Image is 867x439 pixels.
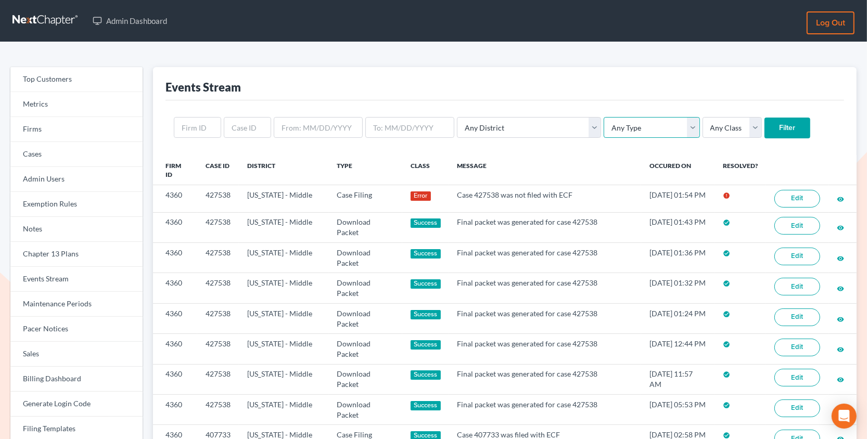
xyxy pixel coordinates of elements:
div: Events Stream [165,80,241,95]
th: District [239,155,328,185]
a: Metrics [10,92,143,117]
a: visibility [837,253,844,262]
a: Edit [774,308,820,326]
td: Final packet was generated for case 427538 [449,395,641,425]
i: error [723,192,730,199]
i: visibility [837,316,844,323]
div: Success [411,401,441,410]
a: Sales [10,342,143,367]
input: Firm ID [174,117,221,138]
i: check_circle [723,341,730,348]
a: visibility [837,194,844,203]
td: Final packet was generated for case 427538 [449,334,641,364]
td: Case 427538 was not filed with ECF [449,185,641,212]
div: Success [411,310,441,319]
td: [DATE] 01:43 PM [641,212,715,242]
td: Download Packet [328,303,402,333]
a: Pacer Notices [10,317,143,342]
a: Chapter 13 Plans [10,242,143,267]
a: Edit [774,369,820,386]
a: Notes [10,217,143,242]
i: check_circle [723,250,730,257]
th: Case ID [197,155,239,185]
td: [US_STATE] - Middle [239,334,328,364]
div: Success [411,340,441,350]
td: 4360 [153,273,197,303]
a: Log out [807,11,855,34]
i: check_circle [723,432,730,439]
td: [US_STATE] - Middle [239,273,328,303]
input: Filter [764,118,810,138]
td: 427538 [197,364,239,394]
i: visibility [837,224,844,231]
td: 427538 [197,303,239,333]
td: Final packet was generated for case 427538 [449,303,641,333]
input: To: MM/DD/YYYY [365,117,454,138]
td: 427538 [197,185,239,212]
th: Message [449,155,641,185]
div: Open Intercom Messenger [832,404,857,429]
i: check_circle [723,311,730,318]
a: visibility [837,344,844,353]
td: 4360 [153,243,197,273]
td: 4360 [153,185,197,212]
a: Edit [774,248,820,265]
i: visibility [837,376,844,383]
div: Success [411,249,441,259]
td: Final packet was generated for case 427538 [449,243,641,273]
td: 4360 [153,364,197,394]
td: [DATE] 01:32 PM [641,273,715,303]
input: Case ID [224,117,271,138]
td: Final packet was generated for case 427538 [449,364,641,394]
a: Maintenance Periods [10,292,143,317]
i: check_circle [723,219,730,226]
td: Download Packet [328,334,402,364]
a: Exemption Rules [10,192,143,217]
td: [DATE] 01:24 PM [641,303,715,333]
th: Occured On [641,155,715,185]
i: visibility [837,255,844,262]
th: Resolved? [715,155,766,185]
a: Billing Dashboard [10,367,143,392]
td: Download Packet [328,243,402,273]
a: visibility [837,314,844,323]
td: Download Packet [328,395,402,425]
td: [DATE] 01:54 PM [641,185,715,212]
td: 427538 [197,212,239,242]
td: 427538 [197,273,239,303]
a: Generate Login Code [10,392,143,417]
th: Firm ID [153,155,197,185]
a: Firms [10,117,143,142]
div: Error [411,191,431,201]
td: [US_STATE] - Middle [239,364,328,394]
a: visibility [837,283,844,292]
td: 427538 [197,243,239,273]
a: Admin Dashboard [87,11,172,30]
td: [US_STATE] - Middle [239,303,328,333]
i: visibility [837,285,844,292]
i: visibility [837,346,844,353]
i: visibility [837,196,844,203]
td: 4360 [153,395,197,425]
th: Class [402,155,449,185]
td: 4360 [153,303,197,333]
td: 427538 [197,395,239,425]
a: Cases [10,142,143,167]
a: Events Stream [10,267,143,292]
i: check_circle [723,371,730,378]
td: Download Packet [328,364,402,394]
input: From: MM/DD/YYYY [274,117,363,138]
td: 4360 [153,334,197,364]
td: [US_STATE] - Middle [239,395,328,425]
td: [US_STATE] - Middle [239,185,328,212]
a: Top Customers [10,67,143,92]
td: [DATE] 01:36 PM [641,243,715,273]
div: Success [411,279,441,289]
td: Case Filing [328,185,402,212]
th: Type [328,155,402,185]
div: Success [411,218,441,228]
a: Edit [774,217,820,235]
td: [DATE] 11:57 AM [641,364,715,394]
a: visibility [837,375,844,383]
a: Edit [774,278,820,295]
